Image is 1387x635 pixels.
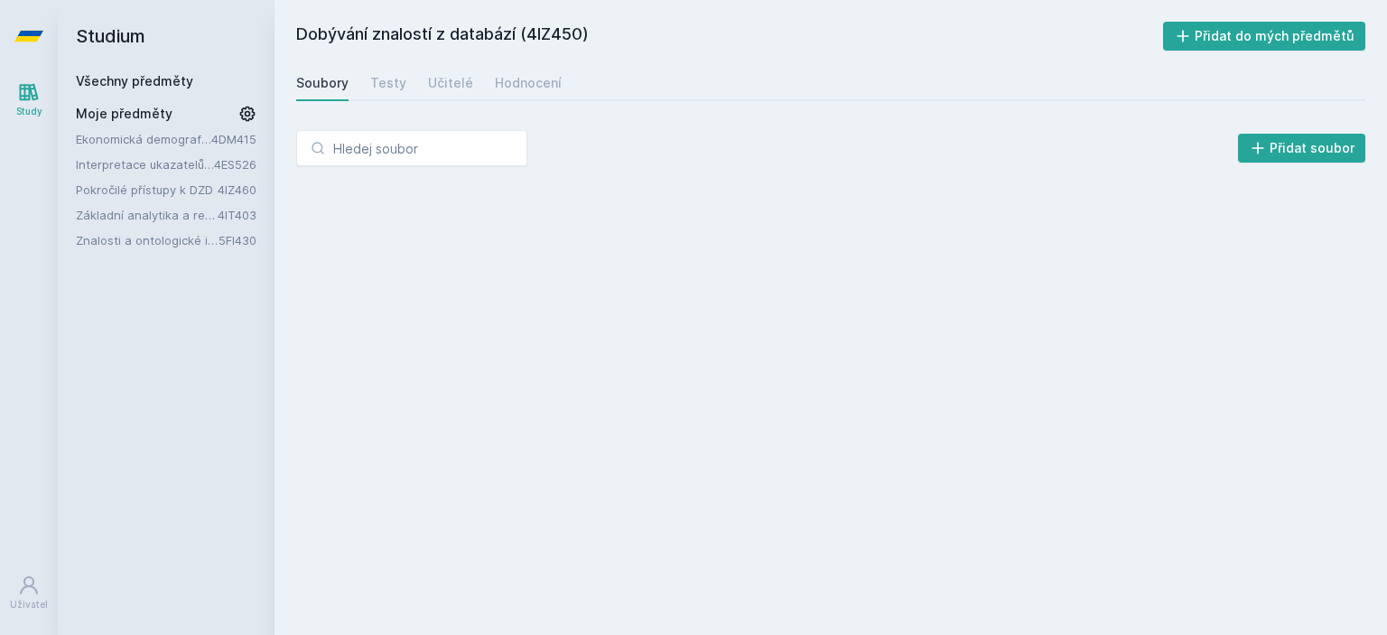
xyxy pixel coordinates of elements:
a: Základní analytika a reporting [76,206,218,224]
a: Testy [370,65,406,101]
a: Study [4,72,54,127]
a: 4IZ460 [218,182,256,197]
a: Učitelé [428,65,473,101]
div: Hodnocení [495,74,562,92]
div: Učitelé [428,74,473,92]
button: Přidat soubor [1238,134,1366,163]
span: Moje předměty [76,105,172,123]
div: Uživatel [10,598,48,612]
a: 4DM415 [211,132,256,146]
a: 5FI430 [219,233,256,247]
input: Hledej soubor [296,130,527,166]
div: Soubory [296,74,349,92]
a: Soubory [296,65,349,101]
a: Interpretace ukazatelů ekonomického a sociálního vývoje (anglicky) [76,155,214,173]
a: Všechny předměty [76,73,193,89]
h2: Dobývání znalostí z databází (4IZ450) [296,22,1163,51]
a: Uživatel [4,565,54,621]
a: Hodnocení [495,65,562,101]
div: Study [16,105,42,118]
a: 4IT403 [218,208,256,222]
div: Testy [370,74,406,92]
a: Pokročilé přístupy k DZD [76,181,218,199]
a: Ekonomická demografie I [76,130,211,148]
button: Přidat do mých předmětů [1163,22,1366,51]
a: Znalosti a ontologické inženýrství [76,231,219,249]
a: 4ES526 [214,157,256,172]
